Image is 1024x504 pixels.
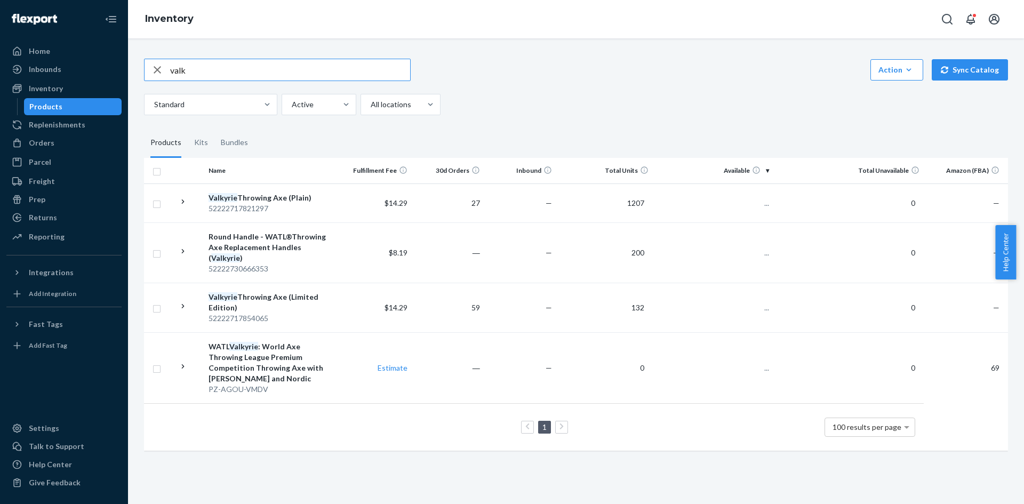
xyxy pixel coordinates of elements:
[211,253,240,262] em: Valkyrie
[204,158,340,183] th: Name
[29,231,65,242] div: Reporting
[6,456,122,473] a: Help Center
[389,248,407,257] span: $8.19
[878,65,915,75] div: Action
[6,209,122,226] a: Returns
[627,248,649,257] span: 200
[937,9,958,30] button: Open Search Box
[209,341,335,384] div: WATL : World Axe Throwing League Premium Competition Throwing Axe with [PERSON_NAME] and Nordic
[6,173,122,190] a: Freight
[209,384,335,395] div: PZ-AGOU-VMDV
[100,9,122,30] button: Close Navigation
[412,332,484,403] td: ―
[412,183,484,222] td: 27
[221,128,248,158] div: Bundles
[412,222,484,283] td: ―
[6,116,122,133] a: Replenishments
[29,423,59,434] div: Settings
[370,99,371,110] input: All locations
[657,247,769,258] p: ...
[340,158,412,183] th: Fulfillment Fee
[924,332,1008,403] td: 69
[209,313,335,324] div: 52222717854065
[907,363,919,372] span: 0
[6,228,122,245] a: Reporting
[983,9,1005,30] button: Open account menu
[29,64,61,75] div: Inbounds
[412,283,484,332] td: 59
[6,438,122,455] a: Talk to Support
[995,225,1016,279] button: Help Center
[29,267,74,278] div: Integrations
[29,157,51,167] div: Parcel
[29,341,67,350] div: Add Fast Tag
[209,203,335,214] div: 52222717821297
[993,248,999,257] span: —
[6,264,122,281] button: Integrations
[209,292,335,313] div: Throwing Axe (Limited Edition)
[6,316,122,333] button: Fast Tags
[907,198,919,207] span: 0
[6,420,122,437] a: Settings
[209,193,335,203] div: Throwing Axe (Plain)
[29,194,45,205] div: Prep
[412,158,484,183] th: 30d Orders
[29,119,85,130] div: Replenishments
[29,212,57,223] div: Returns
[153,99,154,110] input: Standard
[556,158,653,183] th: Total Units
[907,248,919,257] span: 0
[29,319,63,330] div: Fast Tags
[170,59,410,81] input: Search inventory by name or sku
[907,303,919,312] span: 0
[385,198,407,207] span: $14.29
[229,342,258,351] em: Valkyrie
[932,59,1008,81] button: Sync Catalog
[833,422,901,431] span: 100 results per page
[6,134,122,151] a: Orders
[773,158,924,183] th: Total Unavailable
[6,337,122,354] a: Add Fast Tag
[24,98,122,115] a: Products
[209,231,335,263] div: Round Handle - WATL®Throwing Axe Replacement Handles ( )
[546,363,552,372] span: —
[145,13,194,25] a: Inventory
[194,128,208,158] div: Kits
[137,4,202,35] ol: breadcrumbs
[150,128,181,158] div: Products
[546,248,552,257] span: —
[6,80,122,97] a: Inventory
[291,99,292,110] input: Active
[653,158,773,183] th: Available
[623,198,649,207] span: 1207
[636,363,649,372] span: 0
[6,154,122,171] a: Parcel
[29,441,84,452] div: Talk to Support
[960,9,981,30] button: Open notifications
[12,14,57,25] img: Flexport logo
[209,193,237,202] em: Valkyrie
[385,303,407,312] span: $14.29
[29,46,50,57] div: Home
[484,158,556,183] th: Inbound
[378,363,407,372] a: Estimate
[657,302,769,313] p: ...
[627,303,649,312] span: 132
[6,61,122,78] a: Inbounds
[6,474,122,491] button: Give Feedback
[870,59,923,81] button: Action
[657,363,769,373] p: ...
[29,477,81,488] div: Give Feedback
[924,158,1008,183] th: Amazon (FBA)
[6,43,122,60] a: Home
[29,138,54,148] div: Orders
[546,198,552,207] span: —
[657,198,769,209] p: ...
[540,422,549,431] a: Page 1 is your current page
[29,459,72,470] div: Help Center
[29,83,63,94] div: Inventory
[209,263,335,274] div: 52222730666353
[546,303,552,312] span: —
[6,191,122,208] a: Prep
